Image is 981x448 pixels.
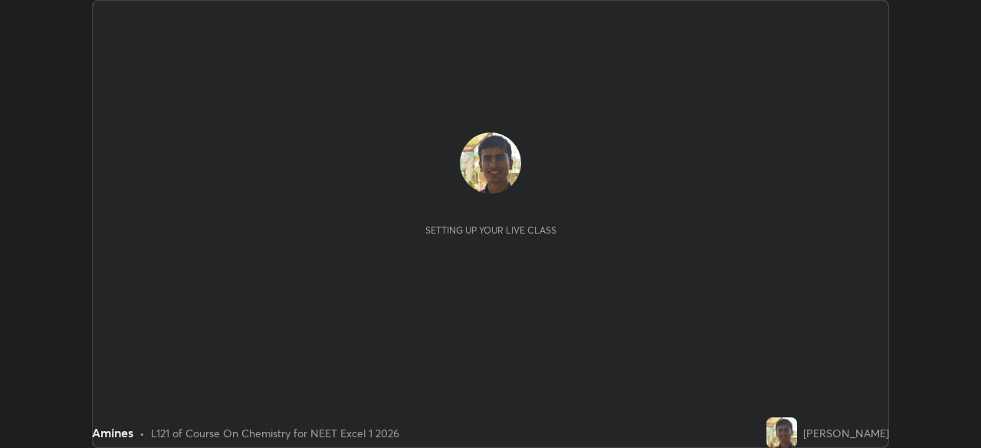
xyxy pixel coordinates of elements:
img: fba4d28887b045a8b942f0c1c28c138a.jpg [766,417,797,448]
div: [PERSON_NAME] [803,425,889,441]
div: Amines [92,423,133,442]
div: Setting up your live class [425,224,556,236]
img: fba4d28887b045a8b942f0c1c28c138a.jpg [460,132,521,194]
div: L121 of Course On Chemistry for NEET Excel 1 2026 [151,425,399,441]
div: • [139,425,145,441]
